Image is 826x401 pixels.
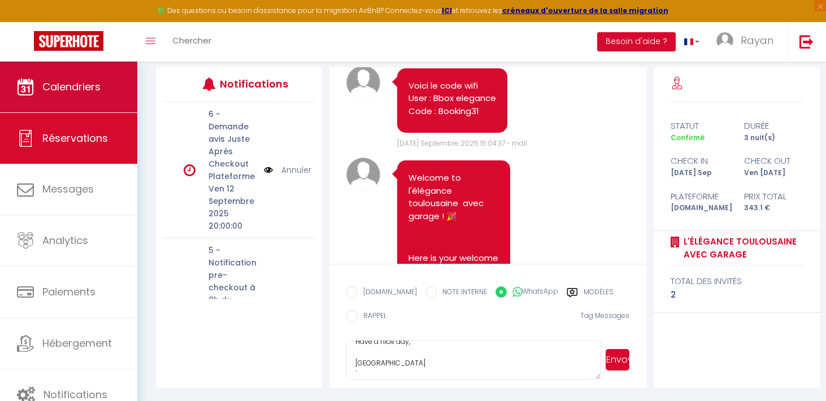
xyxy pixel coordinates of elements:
img: logout [799,34,814,49]
div: total des invités [671,274,803,288]
img: avatar.png [346,66,380,99]
a: ... Rayan [708,22,788,62]
div: 2 [671,288,803,302]
p: Voici le code wifi User : Bbox elegance Code : Booking31 [408,80,496,118]
span: Calendriers [42,80,101,94]
img: ... [716,32,733,49]
p: Welcome to l'élégance toulousaine avec garage ! 🎉 [408,172,499,223]
button: Besoin d'aide ? [597,32,676,51]
p: 6 - Demande avis Juste Après Checkout Plateforme [208,108,257,182]
span: Paiements [42,285,95,299]
div: [DATE] Sep [663,168,737,178]
a: créneaux d'ouverture de la salle migration [502,6,668,15]
h3: Notifications [220,71,282,97]
div: check in [663,154,737,168]
label: [DOMAIN_NAME] [358,287,417,299]
span: Tag Messages [580,311,629,320]
div: Prix total [737,190,811,203]
span: Messages [42,182,94,196]
div: Plateforme [663,190,737,203]
div: Ven [DATE] [737,168,811,178]
div: check out [737,154,811,168]
span: Réservations [42,131,108,145]
img: Super Booking [34,31,103,51]
label: WhatsApp [507,286,558,299]
p: Here is your welcome guide with all the important information for your stay. [408,252,499,316]
img: NO IMAGE [264,164,273,176]
label: NOTE INTERNE [437,287,487,299]
p: 5 - Notification pre-checkout à 8h du matin [208,244,257,319]
p: Ven 12 Septembre 2025 20:00:00 [208,182,257,232]
span: Hébergement [42,336,112,350]
div: [DOMAIN_NAME] [663,203,737,213]
label: Modèles [584,287,614,301]
span: Analytics [42,233,88,247]
button: Ouvrir le widget de chat LiveChat [9,5,43,38]
span: Confirmé [671,133,705,142]
a: l'élégance toulousaine avec garage [680,235,803,261]
span: Rayan [741,33,773,47]
div: durée [737,119,811,133]
div: statut [663,119,737,133]
a: Annuler [281,164,311,176]
a: ICI [442,6,452,15]
span: Chercher [172,34,211,46]
a: Chercher [164,22,220,62]
label: RAPPEL [358,311,386,323]
span: [DATE] Septembre 2025 15:04:37 - mail [397,138,527,148]
div: 343.1 € [737,203,811,213]
button: Envoyer [606,349,630,371]
div: 3 nuit(s) [737,133,811,143]
img: avatar.png [346,158,380,191]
